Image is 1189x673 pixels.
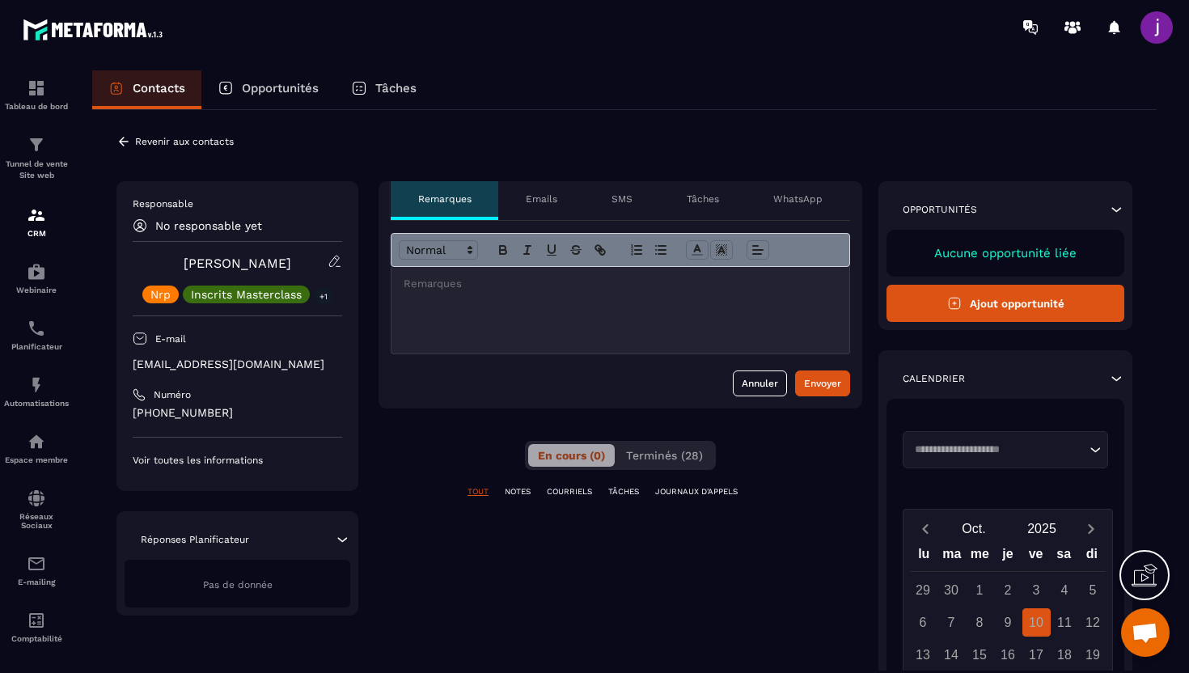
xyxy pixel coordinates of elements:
div: ve [1022,543,1050,571]
button: Previous month [910,518,940,540]
button: Annuler [733,370,787,396]
div: 1 [966,576,994,604]
p: Numéro [154,388,191,401]
a: automationsautomationsWebinaire [4,250,69,307]
a: schedulerschedulerPlanificateur [4,307,69,363]
div: 7 [937,608,966,637]
div: 16 [994,641,1022,669]
span: Pas de donnée [203,579,273,590]
p: Calendrier [903,372,965,385]
a: Opportunités [201,70,335,109]
div: ma [938,543,967,571]
p: E-mailing [4,578,69,586]
div: Envoyer [804,375,841,392]
p: Planificateur [4,342,69,351]
a: Tâches [335,70,433,109]
a: [PERSON_NAME] [184,256,291,271]
div: 30 [937,576,966,604]
div: 10 [1022,608,1051,637]
div: Search for option [903,431,1108,468]
div: 4 [1051,576,1079,604]
p: Tâches [687,193,719,205]
p: Tableau de bord [4,102,69,111]
button: Envoyer [795,370,850,396]
a: automationsautomationsAutomatisations [4,363,69,420]
p: +1 [314,288,333,305]
p: Webinaire [4,286,69,294]
p: Tunnel de vente Site web [4,159,69,181]
button: Open years overlay [1008,514,1076,543]
img: formation [27,78,46,98]
div: me [966,543,994,571]
img: automations [27,375,46,395]
img: formation [27,205,46,225]
p: Automatisations [4,399,69,408]
img: logo [23,15,168,44]
div: 3 [1022,576,1051,604]
div: Ouvrir le chat [1121,608,1170,657]
img: automations [27,432,46,451]
div: 8 [966,608,994,637]
p: [PHONE_NUMBER] [133,405,342,421]
p: SMS [611,193,633,205]
a: social-networksocial-networkRéseaux Sociaux [4,476,69,542]
button: Next month [1076,518,1106,540]
img: formation [27,135,46,154]
img: email [27,554,46,574]
div: 13 [909,641,937,669]
p: COURRIELS [547,486,592,497]
span: Terminés (28) [626,449,703,462]
a: formationformationTableau de bord [4,66,69,123]
p: Aucune opportunité liée [903,246,1108,260]
p: WhatsApp [773,193,823,205]
div: 2 [994,576,1022,604]
a: formationformationTunnel de vente Site web [4,123,69,193]
p: Comptabilité [4,634,69,643]
button: Ajout opportunité [886,285,1124,322]
a: Contacts [92,70,201,109]
img: social-network [27,489,46,508]
a: formationformationCRM [4,193,69,250]
button: Terminés (28) [616,444,713,467]
a: accountantaccountantComptabilité [4,599,69,655]
p: Emails [526,193,557,205]
p: Remarques [418,193,472,205]
p: Réponses Planificateur [141,533,249,546]
div: di [1077,543,1106,571]
div: 14 [937,641,966,669]
p: [EMAIL_ADDRESS][DOMAIN_NAME] [133,357,342,372]
p: Contacts [133,81,185,95]
p: NOTES [505,486,531,497]
input: Search for option [909,442,1085,458]
p: Inscrits Masterclass [191,289,302,300]
p: JOURNAUX D'APPELS [655,486,738,497]
div: 9 [994,608,1022,637]
div: 15 [966,641,994,669]
a: emailemailE-mailing [4,542,69,599]
p: Réseaux Sociaux [4,512,69,530]
img: automations [27,262,46,281]
div: 5 [1079,576,1107,604]
button: Open months overlay [940,514,1008,543]
div: je [994,543,1022,571]
p: Opportunités [903,203,977,216]
div: 11 [1051,608,1079,637]
img: scheduler [27,319,46,338]
p: Nrp [150,289,171,300]
img: accountant [27,611,46,630]
p: Responsable [133,197,342,210]
div: 29 [909,576,937,604]
div: lu [910,543,938,571]
p: No responsable yet [155,219,262,232]
div: 12 [1079,608,1107,637]
div: 19 [1079,641,1107,669]
p: Voir toutes les informations [133,454,342,467]
button: En cours (0) [528,444,615,467]
div: 6 [909,608,937,637]
p: Espace membre [4,455,69,464]
a: automationsautomationsEspace membre [4,420,69,476]
span: En cours (0) [538,449,605,462]
p: CRM [4,229,69,238]
p: E-mail [155,332,186,345]
p: Tâches [375,81,417,95]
